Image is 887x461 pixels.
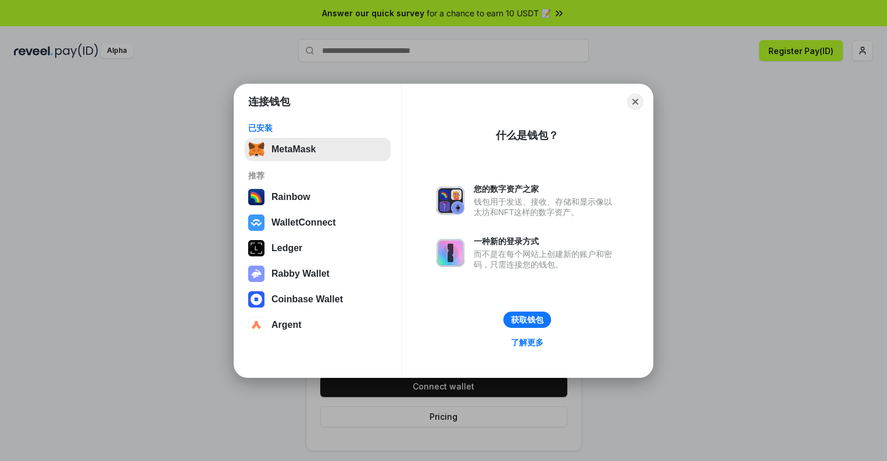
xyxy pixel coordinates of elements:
img: svg+xml,%3Csvg%20xmlns%3D%22http%3A%2F%2Fwww.w3.org%2F2000%2Fsvg%22%20width%3D%2228%22%20height%3... [248,240,264,256]
div: 了解更多 [511,337,543,348]
button: 获取钱包 [503,312,551,328]
button: Rabby Wallet [245,262,391,285]
div: Rabby Wallet [271,269,330,279]
div: 获取钱包 [511,315,543,325]
div: 一种新的登录方式 [474,236,618,246]
div: 已安装 [248,123,387,133]
button: MetaMask [245,138,391,161]
button: Argent [245,313,391,337]
h1: 连接钱包 [248,95,290,109]
button: Rainbow [245,185,391,209]
div: 而不是在每个网站上创建新的账户和密码，只需连接您的钱包。 [474,249,618,270]
div: Ledger [271,243,302,253]
img: svg+xml,%3Csvg%20xmlns%3D%22http%3A%2F%2Fwww.w3.org%2F2000%2Fsvg%22%20fill%3D%22none%22%20viewBox... [437,187,464,215]
img: svg+xml,%3Csvg%20width%3D%22120%22%20height%3D%22120%22%20viewBox%3D%220%200%20120%20120%22%20fil... [248,189,264,205]
div: 什么是钱包？ [496,128,559,142]
div: 钱包用于发送、接收、存储和显示像以太坊和NFT这样的数字资产。 [474,196,618,217]
img: svg+xml,%3Csvg%20xmlns%3D%22http%3A%2F%2Fwww.w3.org%2F2000%2Fsvg%22%20fill%3D%22none%22%20viewBox... [248,266,264,282]
button: Ledger [245,237,391,260]
button: WalletConnect [245,211,391,234]
button: Close [627,94,643,110]
div: WalletConnect [271,217,336,228]
img: svg+xml,%3Csvg%20xmlns%3D%22http%3A%2F%2Fwww.w3.org%2F2000%2Fsvg%22%20fill%3D%22none%22%20viewBox... [437,239,464,267]
div: Argent [271,320,302,330]
img: svg+xml,%3Csvg%20width%3D%2228%22%20height%3D%2228%22%20viewBox%3D%220%200%2028%2028%22%20fill%3D... [248,291,264,308]
img: svg+xml,%3Csvg%20fill%3D%22none%22%20height%3D%2233%22%20viewBox%3D%220%200%2035%2033%22%20width%... [248,141,264,158]
div: MetaMask [271,144,316,155]
div: 您的数字资产之家 [474,184,618,194]
div: Rainbow [271,192,310,202]
img: svg+xml,%3Csvg%20width%3D%2228%22%20height%3D%2228%22%20viewBox%3D%220%200%2028%2028%22%20fill%3D... [248,317,264,333]
a: 了解更多 [504,335,550,350]
img: svg+xml,%3Csvg%20width%3D%2228%22%20height%3D%2228%22%20viewBox%3D%220%200%2028%2028%22%20fill%3D... [248,215,264,231]
div: Coinbase Wallet [271,294,343,305]
button: Coinbase Wallet [245,288,391,311]
div: 推荐 [248,170,387,181]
